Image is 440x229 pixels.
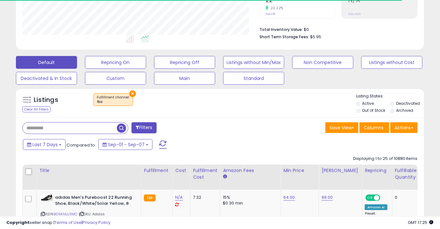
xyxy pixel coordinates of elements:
[362,108,385,113] label: Out of Stock
[175,167,188,174] div: Cost
[380,195,390,201] span: OFF
[283,194,295,201] a: 64.00
[396,101,420,106] label: Deactivated
[67,142,96,148] span: Compared to:
[98,139,153,150] button: Sep-01 - Sep-07
[193,195,215,200] div: 7.32
[361,56,422,69] button: Listings without Cost
[396,108,414,113] label: Archived
[223,72,284,85] button: Standard
[395,195,415,200] div: 0
[356,93,424,99] p: Listing States:
[97,95,130,104] span: Fulfillment channel :
[322,167,359,174] div: [PERSON_NAME]
[32,141,58,148] span: Last 7 Days
[353,156,418,162] div: Displaying 1 to 25 of 10880 items
[41,195,53,202] img: 313MP8wv3wL._SL40_.jpg
[85,56,146,69] button: Repricing On
[154,56,215,69] button: Repricing Off
[193,167,217,181] div: Fulfillment Cost
[22,106,51,112] div: Clear All Filters
[55,195,132,208] b: adidas Men's Pureboost 22 Running Shoe, Black/White/Solar Yellow, 8
[223,56,284,69] button: Listings without Min/Max
[129,90,136,97] button: ×
[54,219,82,225] a: Terms of Use
[292,56,353,69] button: Non Competitive
[365,167,389,174] div: Repricing
[131,122,156,133] button: Filters
[144,195,156,202] small: FBA
[85,72,146,85] button: Custom
[322,194,333,201] a: 99.00
[223,195,276,200] div: 15%
[82,219,110,225] a: Privacy Policy
[359,122,389,133] button: Columns
[223,200,276,206] div: $0.30 min
[16,56,77,69] button: Default
[408,219,434,225] span: 2025-09-15 17:25 GMT
[283,167,316,174] div: Min Price
[365,204,387,210] div: Amazon AI
[97,100,130,104] div: fba
[108,141,145,148] span: Sep-01 - Sep-07
[325,122,358,133] button: Save View
[6,220,110,226] div: seller snap | |
[364,125,384,131] span: Columns
[34,96,58,104] h5: Listings
[39,167,138,174] div: Title
[390,122,418,133] button: Actions
[223,174,227,180] small: Amazon Fees.
[175,194,183,201] a: N/A
[362,101,374,106] label: Active
[395,167,417,181] div: Fulfillable Quantity
[223,167,278,174] div: Amazon Fees
[154,72,215,85] button: Main
[16,72,77,85] button: Deactivated & In Stock
[23,139,66,150] button: Last 7 Days
[6,219,30,225] strong: Copyright
[144,167,170,174] div: Fulfillment
[366,195,374,201] span: ON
